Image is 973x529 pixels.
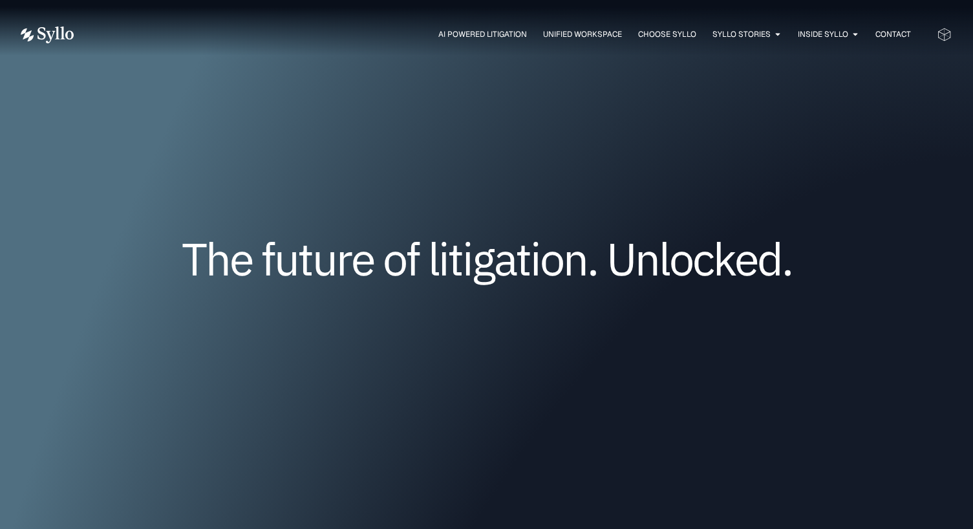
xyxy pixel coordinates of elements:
a: AI Powered Litigation [438,28,527,40]
a: Choose Syllo [638,28,696,40]
div: Menu Toggle [100,28,911,41]
img: Vector [21,27,74,43]
nav: Menu [100,28,911,41]
a: Inside Syllo [798,28,848,40]
a: Unified Workspace [543,28,622,40]
h1: The future of litigation. Unlocked. [99,237,875,280]
a: Syllo Stories [712,28,771,40]
a: Contact [875,28,911,40]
